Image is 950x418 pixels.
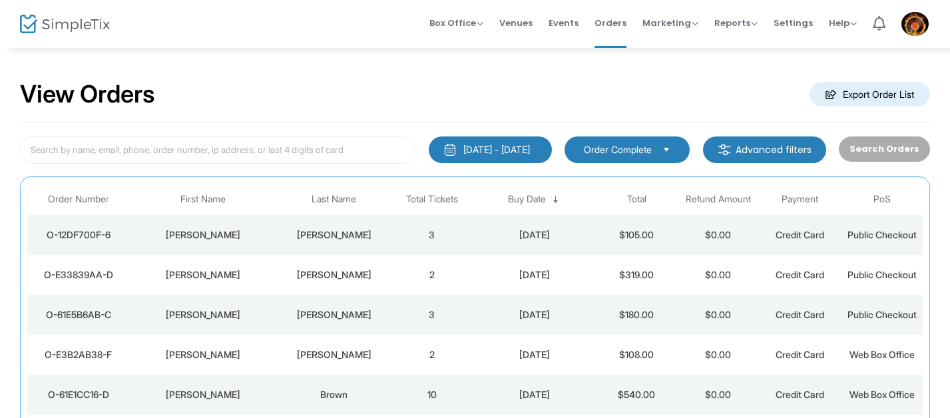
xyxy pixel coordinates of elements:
[677,295,759,335] td: $0.00
[703,136,826,163] m-button: Advanced filters
[810,82,930,106] m-button: Export Order List
[31,348,126,361] div: O-E3B2AB38-F
[549,6,579,40] span: Events
[849,349,915,360] span: Web Box Office
[596,255,678,295] td: $319.00
[657,142,676,157] button: Select
[551,194,561,205] span: Sortable
[48,194,109,205] span: Order Number
[391,184,473,215] th: Total Tickets
[280,268,388,282] div: Hobbs
[776,349,824,360] span: Credit Card
[873,194,891,205] span: PoS
[677,215,759,255] td: $0.00
[31,388,126,401] div: O-61E1CC16-D
[31,268,126,282] div: O-E33839AA-D
[20,136,415,164] input: Search by name, email, phone, order number, ip address, or last 4 digits of card
[642,17,698,29] span: Marketing
[596,375,678,415] td: $540.00
[776,229,824,240] span: Credit Card
[280,348,388,361] div: Williams
[391,255,473,295] td: 2
[849,389,915,400] span: Web Box Office
[133,268,274,282] div: Gregory Dale
[31,228,126,242] div: O-12DF700F-6
[280,228,388,242] div: Vaughan
[133,308,274,321] div: Laurie
[31,308,126,321] div: O-61E5B6AB-C
[847,269,917,280] span: Public Checkout
[133,348,274,361] div: Gayle
[776,309,824,320] span: Credit Card
[476,348,592,361] div: 8/21/2025
[584,143,652,156] span: Order Complete
[776,389,824,400] span: Credit Card
[391,295,473,335] td: 3
[280,308,388,321] div: Winton
[596,295,678,335] td: $180.00
[782,194,818,205] span: Payment
[596,215,678,255] td: $105.00
[714,17,758,29] span: Reports
[596,184,678,215] th: Total
[133,388,274,401] div: Lois
[476,388,592,401] div: 8/21/2025
[847,309,917,320] span: Public Checkout
[180,194,226,205] span: First Name
[463,143,530,156] div: [DATE] - [DATE]
[774,6,813,40] span: Settings
[391,335,473,375] td: 2
[594,6,626,40] span: Orders
[596,335,678,375] td: $108.00
[776,269,824,280] span: Credit Card
[429,17,483,29] span: Box Office
[476,268,592,282] div: 8/21/2025
[508,194,546,205] span: Buy Date
[677,255,759,295] td: $0.00
[429,136,552,163] button: [DATE] - [DATE]
[476,228,592,242] div: 8/21/2025
[20,80,155,109] h2: View Orders
[847,229,917,240] span: Public Checkout
[476,308,592,321] div: 8/21/2025
[677,335,759,375] td: $0.00
[718,143,731,156] img: filter
[391,215,473,255] td: 3
[829,17,857,29] span: Help
[133,228,274,242] div: Ronald
[443,143,457,156] img: monthly
[677,375,759,415] td: $0.00
[280,388,388,401] div: Brown
[391,375,473,415] td: 10
[312,194,356,205] span: Last Name
[677,184,759,215] th: Refund Amount
[499,6,533,40] span: Venues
